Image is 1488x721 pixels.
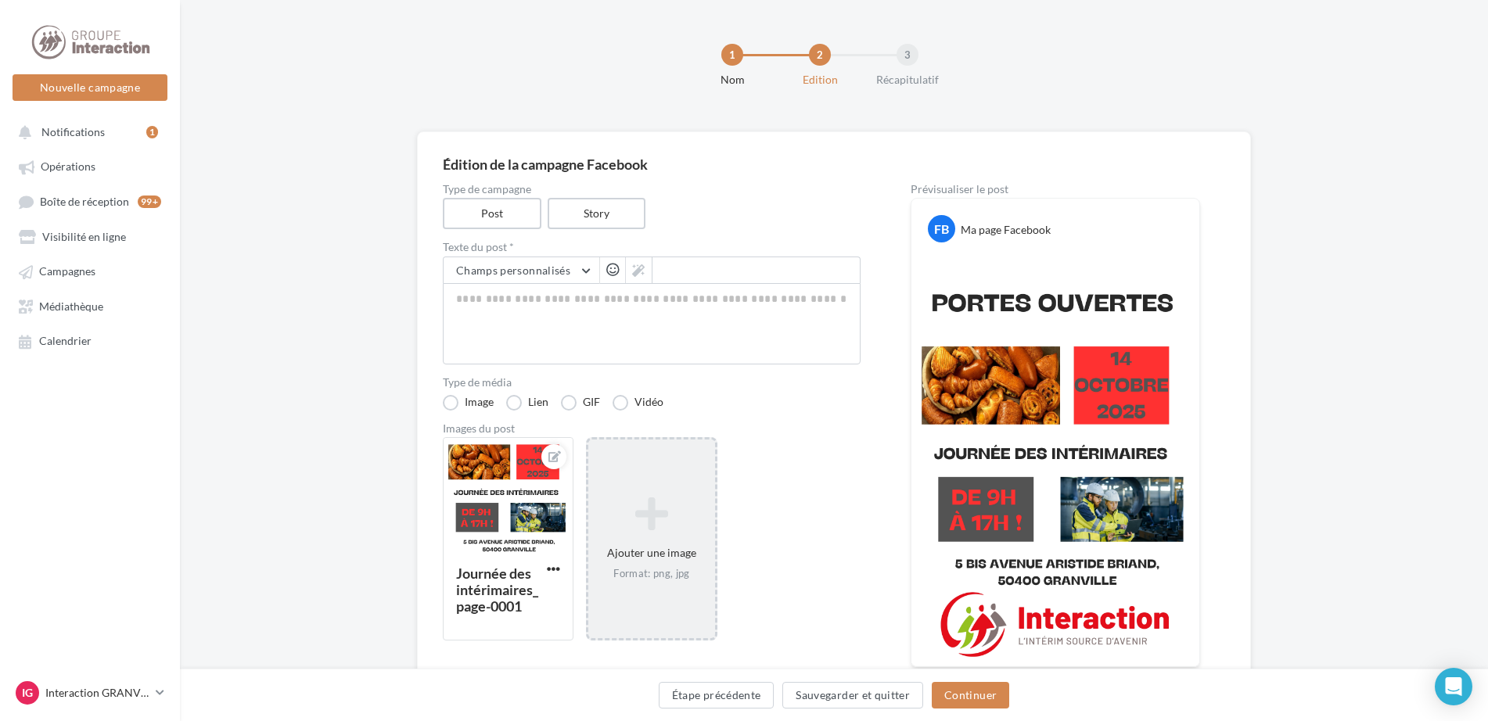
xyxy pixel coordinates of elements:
[9,292,171,320] a: Médiathèque
[13,678,167,708] a: IG Interaction GRANVILLE
[456,565,538,615] div: Journée des intérimaires_page-0001
[548,198,646,229] label: Story
[40,195,129,208] span: Boîte de réception
[659,682,775,708] button: Étape précédente
[9,187,171,216] a: Boîte de réception99+
[443,198,541,229] label: Post
[9,222,171,250] a: Visibilité en ligne
[13,74,167,101] button: Nouvelle campagne
[613,395,663,411] label: Vidéo
[721,44,743,66] div: 1
[9,256,171,285] a: Campagnes
[561,395,600,411] label: GIF
[443,242,861,253] label: Texte du post *
[45,685,149,701] p: Interaction GRANVILLE
[443,395,494,411] label: Image
[41,125,105,138] span: Notifications
[444,257,599,284] button: Champs personnalisés
[928,215,955,242] div: FB
[897,44,918,66] div: 3
[9,326,171,354] a: Calendrier
[146,126,158,138] div: 1
[443,184,861,195] label: Type de campagne
[506,395,548,411] label: Lien
[443,157,1225,171] div: Édition de la campagne Facebook
[911,184,1200,195] div: Prévisualiser le post
[22,685,33,701] span: IG
[961,222,1051,238] div: Ma page Facebook
[39,335,92,348] span: Calendrier
[41,160,95,174] span: Opérations
[682,72,782,88] div: Nom
[443,423,861,434] div: Images du post
[443,377,861,388] label: Type de média
[39,300,103,313] span: Médiathèque
[932,682,1009,708] button: Continuer
[857,72,958,88] div: Récapitulatif
[809,44,831,66] div: 2
[138,195,161,208] div: 99+
[39,265,95,278] span: Campagnes
[782,682,923,708] button: Sauvegarder et quitter
[911,667,1200,687] div: La prévisualisation est non-contractuelle
[1435,668,1472,705] div: Open Intercom Messenger
[9,117,164,145] button: Notifications 1
[770,72,870,88] div: Edition
[42,230,126,243] span: Visibilité en ligne
[9,152,171,180] a: Opérations
[456,264,570,277] span: Champs personnalisés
